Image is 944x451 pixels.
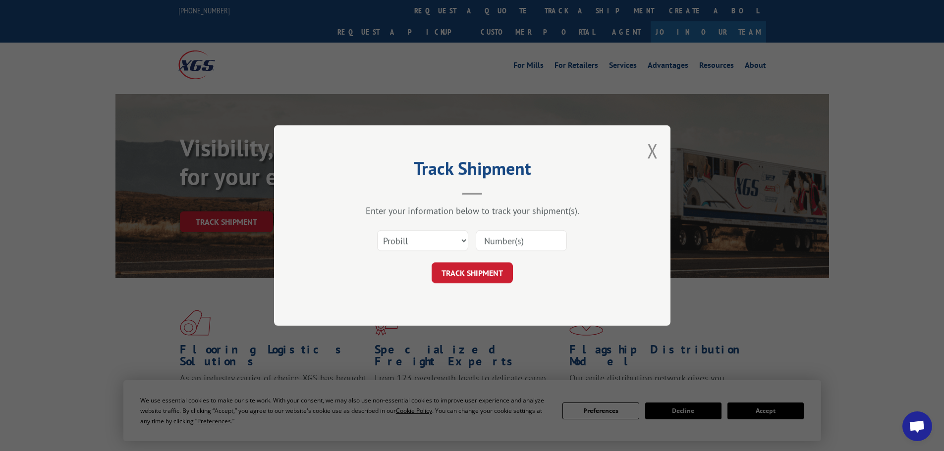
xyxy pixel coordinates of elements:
div: Enter your information below to track your shipment(s). [324,205,621,216]
a: Open chat [902,411,932,441]
button: Close modal [647,138,658,164]
h2: Track Shipment [324,161,621,180]
button: TRACK SHIPMENT [432,262,513,283]
input: Number(s) [476,230,567,251]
